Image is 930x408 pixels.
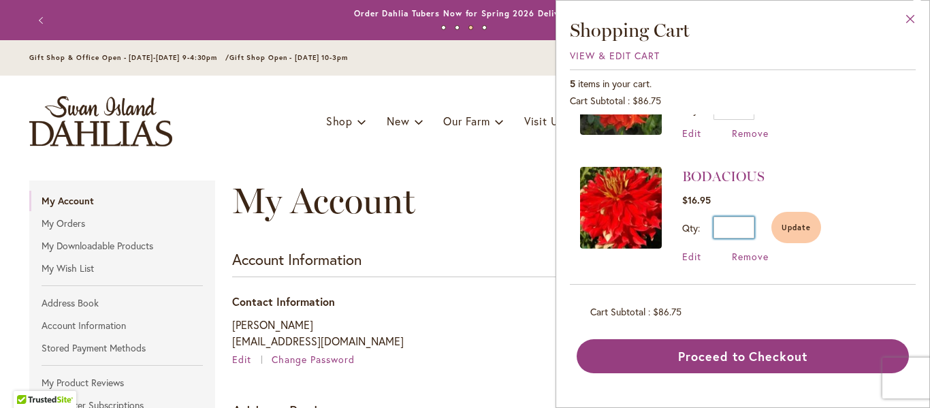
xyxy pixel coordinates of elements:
a: Edit [682,127,701,140]
span: Cart Subtotal [570,94,625,107]
button: Update [771,212,821,243]
button: 1 of 4 [441,25,446,30]
span: 5 [570,77,575,90]
label: Qty [682,221,700,234]
a: View & Edit Cart [570,49,660,62]
button: Previous [29,7,57,34]
span: Contact Information [232,294,335,309]
button: 2 of 4 [455,25,460,30]
a: My Wish List [29,258,215,279]
iframe: Launch Accessibility Center [10,360,48,398]
span: Edit [232,353,251,366]
span: items in your cart. [578,77,652,90]
span: Update [782,223,811,232]
a: My Downloadable Products [29,236,215,256]
button: Proceed to Checkout [577,339,909,373]
span: Gift Shop Open - [DATE] 10-3pm [229,53,348,62]
a: Stored Payment Methods [29,338,215,358]
img: BODACIOUS [580,167,662,249]
span: $16.95 [682,193,711,206]
strong: My Account [29,191,215,211]
p: [PERSON_NAME] [EMAIL_ADDRESS][DOMAIN_NAME] [232,317,553,349]
span: $86.75 [632,94,661,107]
span: New [387,114,409,128]
button: 3 of 4 [468,25,473,30]
span: Shop [326,114,353,128]
span: $86.75 [653,305,682,318]
span: Shopping Cart [570,18,690,42]
a: Edit [232,353,269,366]
a: Address Book [29,293,215,313]
a: Account Information [29,315,215,336]
a: store logo [29,96,172,146]
a: BODACIOUS [682,168,765,185]
a: Edit [682,250,701,263]
a: Change Password [272,353,355,366]
span: Cart Subtotal [590,305,645,318]
span: Gift Shop & Office Open - [DATE]-[DATE] 9-4:30pm / [29,53,229,62]
span: Our Farm [443,114,490,128]
a: My Product Reviews [29,373,215,393]
strong: Account Information [232,249,362,269]
a: Order Dahlia Tubers Now for Spring 2026 Delivery! [354,8,576,18]
a: Remove [732,250,769,263]
a: Remove [732,127,769,140]
span: My Account [232,179,415,222]
button: 4 of 4 [482,25,487,30]
a: BODACIOUS [580,167,662,263]
span: Visit Us [524,114,564,128]
a: My Orders [29,213,215,234]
